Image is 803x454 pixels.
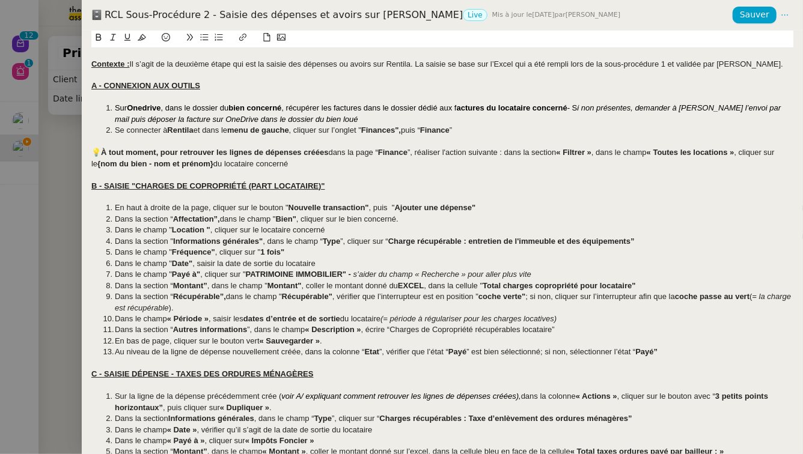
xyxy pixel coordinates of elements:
em: voir A/ expliquant comment retrouver les lignes de dépenses créées), [281,392,521,401]
span: , cliquer sur " [200,270,245,279]
span: par [555,11,566,19]
strong: Finance [420,126,450,135]
span: 💡 [91,148,101,157]
strong: Type [314,414,332,423]
span: , coller le montant donné du [302,281,398,290]
span: ”, cliquer sur “ [332,414,379,423]
span: - S [567,103,578,112]
strong: Payé” [635,347,658,356]
div: RCL Sous-Procédure 2 - Saisie des dépenses et avoirs sur [PERSON_NAME] [91,8,733,22]
span: Au niveau de la ligne de dépense nouvellement créée, dans la colonne “ [115,347,365,356]
strong: Payé à" [172,270,200,279]
em: = la charge est récupérable [115,292,793,312]
strong: menu de gauche [227,126,289,135]
span: Dans le champ [115,436,167,445]
span: , saisir les [209,314,243,323]
strong: Onedrive [127,103,160,112]
strong: « Description » [305,325,361,334]
span: ( [750,292,752,301]
strong: Fréquence" [172,247,215,256]
strong: Bien" [276,214,296,223]
span: ; si non, cliquer sur l’interrupteur afin que la [525,292,675,301]
span: ” [450,126,452,135]
span: , vérifier qu’il s’agit de la date de sortie du locataire [197,425,373,434]
em: s’aider du champ « Recherche » pour aller plus vite [353,270,531,279]
strong: « Toutes les locations » [647,148,734,157]
strong: Date" [172,259,192,268]
span: Sauver [740,8,769,22]
strong: Nouvelle transaction" [289,203,369,212]
strong: « Impôts Foncier » [245,436,314,445]
strong: Autres informations [173,325,248,334]
span: Dans le champ [115,425,167,434]
u: Contexte : [91,59,130,68]
strong: Informations générales [168,414,254,423]
u: B - SAISIE "CHARGES DE COPROPRIÉTÉ (PART LOCATAIRE)" [91,181,325,190]
strong: « Filtrer » [557,148,592,157]
strong: Affectation”, [173,214,220,223]
strong: EXCEL [398,281,424,290]
span: [DATE] [PERSON_NAME] [492,8,620,22]
strong: Montant" [267,281,302,290]
strong: Charge récupérable : entretien de l'immeuble et des équipements” [388,237,635,246]
span: , dans le champ [591,148,647,157]
strong: 3 petits points horizontaux” [115,392,771,411]
span: du locataire [340,314,380,323]
span: ”, dans le champ [247,325,305,334]
span: Mis à jour le [492,11,533,19]
strong: Informations générales" [173,237,263,246]
strong: Récupérable”, [173,292,226,301]
strong: {nom du bien - nom et prénom} [97,159,213,168]
span: Dans le champ " [115,270,172,279]
strong: « Sauvegarder » [260,336,320,345]
span: ”, cliquer sur “ [340,237,388,246]
span: Sur la ligne de la dépense précédemment crée ( [115,392,282,401]
span: puis “ [401,126,420,135]
span: dans la colonne [521,392,576,401]
span: . [320,336,322,345]
strong: À tout moment, pour retrouver les lignes de dépenses créées [101,148,329,157]
strong: Montant” [173,281,207,290]
em: (= période à régulariser pour les charges locatives) [380,314,557,323]
u: C - SAISIE DÉPENSE - TAXES DES ORDURES MÉNAGÈRES [91,369,314,378]
strong: « Actions » [576,392,617,401]
span: Dans le champ [115,314,167,323]
span: Dans la section [115,414,168,423]
strong: « Payé à » [167,436,205,445]
span: , dans le champ “ [254,414,314,423]
strong: « Période » [167,314,209,323]
span: . [269,403,272,412]
span: dans la page “ [329,148,378,157]
strong: Payé [448,347,466,356]
span: dans le champ " [220,214,276,223]
strong: Etat [365,347,380,356]
nz-tag: Live [463,9,487,21]
strong: Type [323,237,340,246]
strong: dates d’entrée et de sortie [243,314,340,323]
strong: Récupérable" [282,292,332,301]
strong: Charges récupérables : Taxe d’enlèvement des ordures ménagères” [380,414,632,423]
em: i non présentes, demander à [PERSON_NAME] l’envoi par mail puis déposer la facture sur OneDrive d... [115,103,783,123]
strong: Finances", [361,126,401,135]
span: Dans la section “ [115,325,173,334]
strong: Rentila [167,126,193,135]
u: A - CONNEXION AUX OUTILS [91,81,200,90]
span: , puis cliquer sur [163,403,220,412]
span: , saisir la date de sortie du locataire [192,259,316,268]
span: Sur [115,103,127,112]
span: Dans la section " [115,237,173,246]
span: ”, vérifier que l’état “ [379,347,448,356]
span: , cliquer sur [205,436,245,445]
strong: Finance [378,148,408,157]
span: En haut à droite de la page, cliquer sur le bouton " [115,203,289,212]
span: En bas de page, cliquer sur le bouton vert [115,336,260,345]
span: , cliquer sur " [215,247,260,256]
span: Il s’agit de la deuxième étape qui est la saisie des dépenses ou avoirs sur Rentila. La saisie se... [130,59,784,68]
strong: Total charges copropriété pour locataire" [483,281,635,290]
span: , vérifier que l’interrupteur est en position " [332,292,478,301]
strong: PATRIMOINE IMMOBILIER" - [246,270,351,279]
span: et dans le [194,126,227,135]
span: dans la section [504,148,557,157]
strong: bien concerné [228,103,281,112]
span: Dans le champ " [115,259,172,268]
